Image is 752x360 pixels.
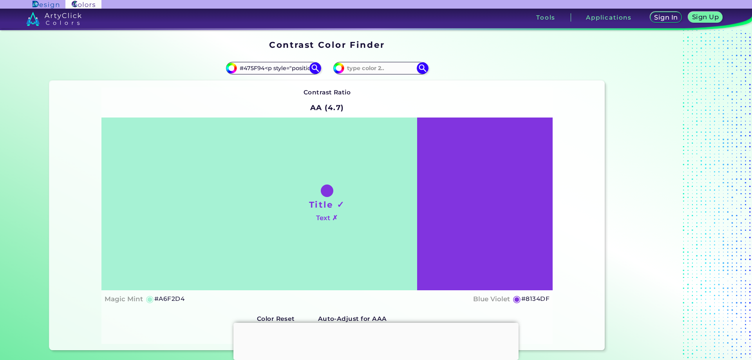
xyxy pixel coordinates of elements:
[654,14,678,20] h5: Sign In
[318,315,387,322] strong: Auto-Adjust for AAA
[309,199,345,210] h1: Title ✓
[269,39,385,51] h1: Contrast Color Finder
[586,14,632,20] h3: Applications
[692,14,719,20] h5: Sign Up
[316,212,338,224] h4: Text ✗
[309,62,321,74] img: icon search
[33,1,59,8] img: ArtyClick Design logo
[237,63,310,73] input: type color 1..
[536,14,555,20] h3: Tools
[105,293,143,305] h4: Magic Mint
[304,89,351,96] strong: Contrast Ratio
[513,294,521,304] h5: ◉
[257,315,295,322] strong: Color Reset
[473,293,510,305] h4: Blue Violet
[146,294,154,304] h5: ◉
[688,12,723,23] a: Sign Up
[233,323,519,358] iframe: Advertisement
[650,12,682,23] a: Sign In
[521,294,550,304] h5: #8134DF
[344,63,417,73] input: type color 2..
[608,37,706,353] iframe: Advertisement
[307,99,348,116] h2: AA (4.7)
[417,62,428,74] img: icon search
[26,12,81,26] img: logo_artyclick_colors_white.svg
[154,294,184,304] h5: #A6F2D4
